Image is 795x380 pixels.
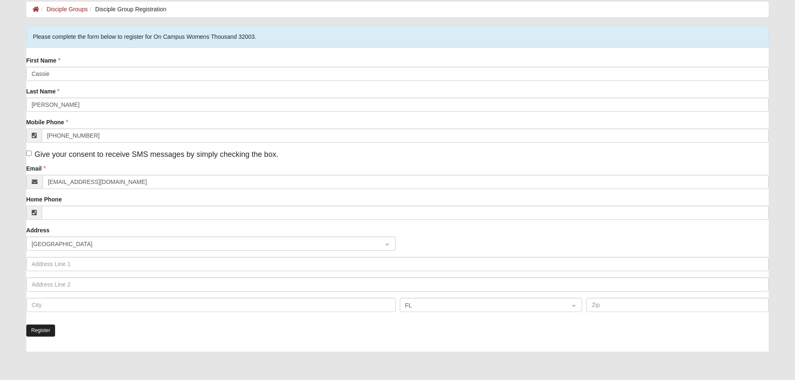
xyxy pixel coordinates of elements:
input: City [26,298,396,312]
li: Disciple Group Registration [88,5,166,14]
label: First Name [26,56,61,65]
label: Home Phone [26,195,62,204]
input: Address Line 2 [26,277,769,292]
a: Disciple Groups [46,6,88,13]
label: Email [26,164,46,173]
input: Address Line 1 [26,257,769,271]
label: Mobile Phone [26,118,68,126]
span: Give your consent to receive SMS messages by simply checking the box. [35,150,278,159]
span: United States [32,239,375,249]
input: Zip [586,298,769,312]
div: Please complete the form below to register for On Campus Womens Thousand 32003. [26,26,769,48]
label: Address [26,226,50,234]
label: Last Name [26,87,60,96]
button: Register [26,325,56,337]
span: FL [405,301,562,310]
input: Give your consent to receive SMS messages by simply checking the box. [26,151,32,156]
